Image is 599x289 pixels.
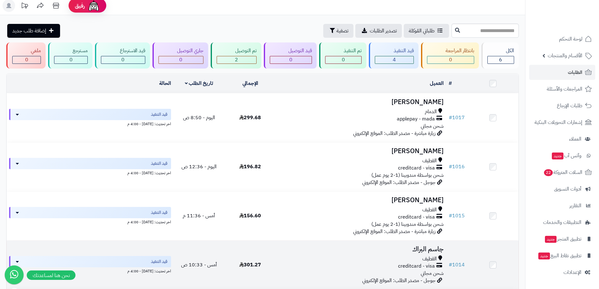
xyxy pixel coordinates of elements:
[217,56,256,64] div: 2
[278,98,444,106] h3: [PERSON_NAME]
[121,56,125,64] span: 0
[270,47,312,54] div: قيد التوصيل
[449,261,452,269] span: #
[183,212,215,220] span: أمس - 11:36 م
[185,80,214,87] a: تاريخ الطلب
[242,80,258,87] a: الإجمالي
[430,80,444,87] a: العميل
[239,114,261,121] span: 299.68
[9,267,171,274] div: اخر تحديث: [DATE] - 4:00 م
[529,181,595,197] a: أدوات التسويق
[449,163,452,170] span: #
[529,148,595,163] a: وآتس آبجديد
[181,163,217,170] span: اليوم - 12:36 ص
[235,56,238,64] span: 2
[375,47,413,54] div: قيد التنفيذ
[13,56,41,64] div: 0
[404,24,449,38] a: طلباتي المُوكلة
[9,120,171,127] div: اخر تحديث: [DATE] - 4:00 م
[556,5,593,18] img: logo-2.png
[449,56,452,64] span: 0
[270,56,312,64] div: 0
[325,47,362,54] div: تم التنفيذ
[393,56,396,64] span: 4
[209,42,263,69] a: تم التوصيل 2
[499,56,502,64] span: 6
[323,24,353,38] button: تصفية
[529,131,595,147] a: العملاء
[529,98,595,113] a: طلبات الإرجاع
[181,261,217,269] span: أمس - 10:33 ص
[547,85,582,93] span: المراجعات والأسئلة
[449,163,465,170] a: #1016
[535,118,582,127] span: إشعارات التحويلات البنكية
[353,130,435,137] span: زيارة مباشرة - مصدر الطلب: الموقع الإلكتروني
[529,198,595,213] a: التقارير
[370,27,397,35] span: تصدير الطلبات
[487,47,514,54] div: الكل
[544,235,581,243] span: تطبيق المتجر
[397,115,435,123] span: applepay - mada
[548,51,582,60] span: الأقسام والمنتجات
[183,114,215,121] span: اليوم - 8:50 ص
[69,56,73,64] span: 0
[151,209,167,216] span: قيد التنفيذ
[421,270,444,277] span: شحن مجاني
[75,2,85,9] span: رفيق
[398,214,435,221] span: creditcard - visa
[449,212,465,220] a: #1015
[318,42,368,69] a: تم التنفيذ 0
[398,164,435,172] span: creditcard - visa
[12,47,41,54] div: ملغي
[529,248,595,263] a: تطبيق نقاط البيعجديد
[371,220,444,228] span: شحن بواسطة مندوبينا (1-2 يوم عمل)
[159,80,171,87] a: الحالة
[449,80,452,87] a: #
[101,47,145,54] div: قيد الاسترجاع
[179,56,182,64] span: 0
[101,56,145,64] div: 0
[362,277,435,284] span: جوجل - مصدر الطلب: الموقع الإلكتروني
[158,47,203,54] div: جاري التوصيل
[278,197,444,204] h3: [PERSON_NAME]
[362,179,435,186] span: جوجل - مصدر الطلب: الموقع الإلكتروني
[568,68,582,77] span: الطلبات
[422,255,437,263] span: القطيف
[239,163,261,170] span: 196.82
[371,171,444,179] span: شحن بواسطة مندوبينا (1-2 يوم عمل)
[559,35,582,43] span: لوحة التحكم
[427,47,474,54] div: بانتظار المراجعة
[151,160,167,167] span: قيد التنفيذ
[325,56,361,64] div: 0
[278,147,444,155] h3: [PERSON_NAME]
[449,261,465,269] a: #1014
[554,185,581,193] span: أدوات التسويق
[529,115,595,130] a: إشعارات التحويلات البنكية
[7,24,60,38] a: إضافة طلب جديد
[9,218,171,225] div: اخر تحديث: [DATE] - 4:00 م
[427,56,474,64] div: 0
[289,56,292,64] span: 0
[529,265,595,280] a: الإعدادات
[569,201,581,210] span: التقارير
[421,122,444,130] span: شحن مجاني
[47,42,94,69] a: مسترجع 0
[557,101,582,110] span: طلبات الإرجاع
[239,212,261,220] span: 156.60
[278,246,444,253] h3: جاسم البراك
[543,168,582,177] span: السلات المتروكة
[529,165,595,180] a: السلات المتروكة22
[420,42,480,69] a: بانتظار المراجعة 0
[538,253,550,259] span: جديد
[552,153,563,159] span: جديد
[545,236,557,243] span: جديد
[569,135,581,143] span: العملاء
[538,251,581,260] span: تطبيق نقاط البيع
[263,42,318,69] a: قيد التوصيل 0
[151,111,167,118] span: قيد التنفيذ
[529,215,595,230] a: التطبيقات والخدمات
[449,212,452,220] span: #
[529,81,595,97] a: المراجعات والأسئلة
[9,169,171,176] div: اخر تحديث: [DATE] - 4:00 م
[449,114,452,121] span: #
